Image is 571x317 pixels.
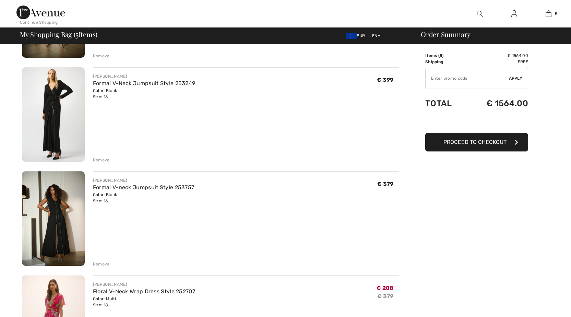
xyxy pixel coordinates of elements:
span: 5 [440,53,442,58]
td: Items ( ) [425,53,465,59]
div: Color: Black Size: 16 [93,88,195,100]
div: Remove [93,157,110,163]
a: Formal V-Neck Jumpsuit Style 253249 [93,80,195,87]
a: 5 [532,10,565,18]
span: My Shopping Bag ( Items) [20,31,98,38]
td: Total [425,92,465,115]
iframe: PayPal [425,115,528,131]
span: € 208 [377,285,394,291]
div: [PERSON_NAME] [93,73,195,79]
div: Remove [93,261,110,267]
a: Formal V-neck Jumpsuit Style 253757 [93,184,194,191]
span: € 399 [377,77,394,83]
span: 5 [555,11,557,17]
td: Free [465,59,528,65]
span: Apply [509,75,523,81]
div: Order Summary [413,31,567,38]
span: € 379 [377,181,394,187]
td: Shipping [425,59,465,65]
img: 1ère Avenue [16,5,65,19]
a: Floral V-Neck Wrap Dress Style 252707 [93,288,195,295]
div: Color: Black Size: 16 [93,192,194,204]
div: Remove [93,53,110,59]
img: My Bag [546,10,551,18]
input: Promo code [426,68,509,89]
img: Formal V-Neck Jumpsuit Style 253249 [22,67,85,162]
div: Color: Multi Size: 18 [93,296,195,308]
span: Proceed to Checkout [443,139,507,145]
span: EN [372,33,381,38]
div: [PERSON_NAME] [93,177,194,183]
img: My Info [511,10,517,18]
div: [PERSON_NAME] [93,281,195,287]
a: Sign In [506,10,523,18]
img: search the website [477,10,483,18]
span: 5 [76,29,79,38]
td: € 1564.00 [465,53,528,59]
s: € 379 [377,293,394,299]
span: EUR [346,33,368,38]
img: Formal V-neck Jumpsuit Style 253757 [22,171,85,266]
div: < Continue Shopping [16,19,58,25]
img: Euro [346,33,357,39]
td: € 1564.00 [465,92,528,115]
button: Proceed to Checkout [425,133,528,151]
